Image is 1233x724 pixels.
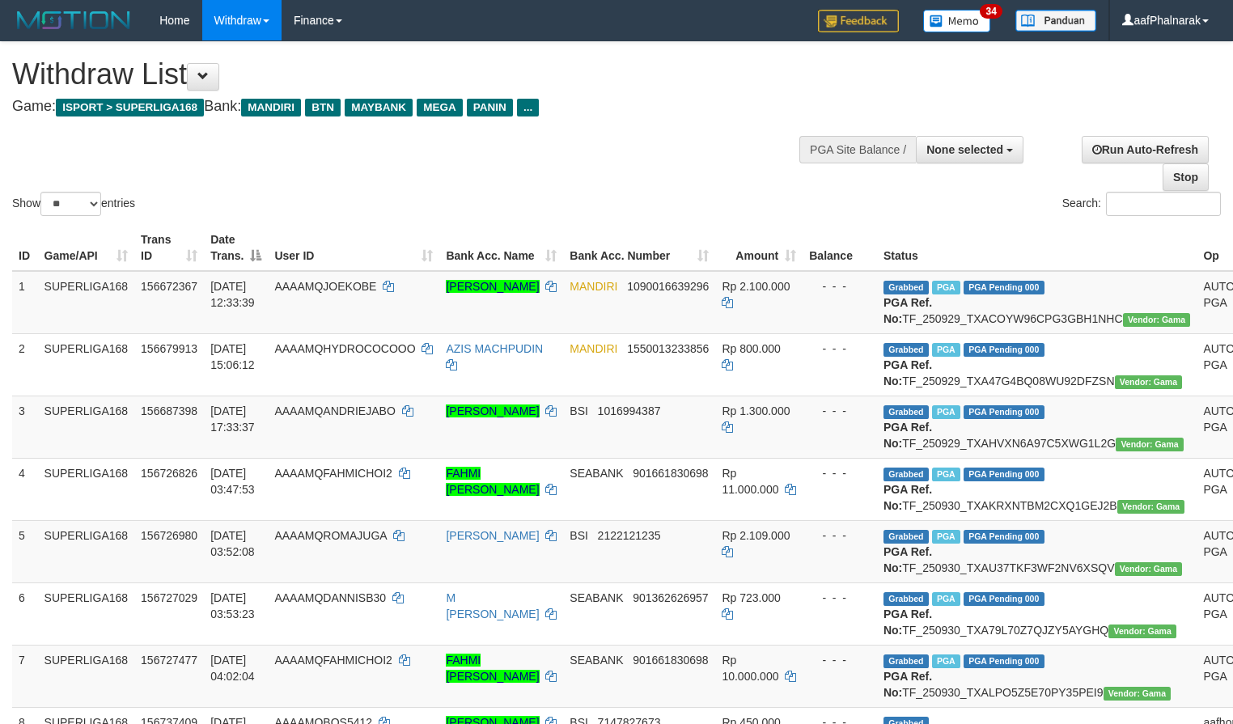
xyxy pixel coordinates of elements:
span: Rp 723.000 [722,591,780,604]
span: Marked by aafandaneth [932,468,960,481]
span: Marked by aafromsomean [932,530,960,544]
th: Bank Acc. Number: activate to sort column ascending [563,225,715,271]
span: ISPORT > SUPERLIGA168 [56,99,204,116]
span: Copy 1016994387 to clipboard [598,404,661,417]
td: TF_250929_TXACOYW96CPG3GBH1NHC [877,271,1197,334]
img: panduan.png [1015,10,1096,32]
img: Button%20Memo.svg [923,10,991,32]
th: Date Trans.: activate to sort column descending [204,225,268,271]
th: Game/API: activate to sort column ascending [38,225,135,271]
button: None selected [916,136,1023,163]
span: [DATE] 12:33:39 [210,280,255,309]
span: MANDIRI [570,280,617,293]
th: Bank Acc. Name: activate to sort column ascending [439,225,563,271]
h1: Withdraw List [12,58,806,91]
div: - - - [809,590,871,606]
th: Status [877,225,1197,271]
span: PGA Pending [964,468,1044,481]
td: TF_250930_TXAU37TKF3WF2NV6XSQV [877,520,1197,582]
div: - - - [809,403,871,419]
span: AAAAMQDANNISB30 [274,591,386,604]
span: Vendor URL: https://trx31.1velocity.biz [1115,562,1183,576]
span: AAAAMQFAHMICHOI2 [274,654,392,667]
span: PGA Pending [964,343,1044,357]
a: M [PERSON_NAME] [446,591,539,620]
label: Search: [1062,192,1221,216]
span: 156727029 [141,591,197,604]
b: PGA Ref. No: [883,483,932,512]
th: User ID: activate to sort column ascending [268,225,439,271]
span: BSI [570,529,588,542]
td: SUPERLIGA168 [38,582,135,645]
td: SUPERLIGA168 [38,645,135,707]
a: FAHMI [PERSON_NAME] [446,467,539,496]
a: [PERSON_NAME] [446,529,539,542]
th: Amount: activate to sort column ascending [715,225,803,271]
td: 1 [12,271,38,334]
td: 5 [12,520,38,582]
b: PGA Ref. No: [883,421,932,450]
span: Vendor URL: https://trx31.1velocity.biz [1104,687,1172,701]
span: AAAAMQHYDROCOCOOO [274,342,415,355]
span: Marked by aafandaneth [932,592,960,606]
td: SUPERLIGA168 [38,396,135,458]
span: [DATE] 15:06:12 [210,342,255,371]
span: Copy 1090016639296 to clipboard [627,280,709,293]
span: [DATE] 17:33:37 [210,404,255,434]
a: AZIS MACHPUDIN [446,342,543,355]
span: Rp 1.300.000 [722,404,790,417]
b: PGA Ref. No: [883,358,932,387]
td: TF_250929_TXAHVXN6A97C5XWG1L2G [877,396,1197,458]
span: 156727477 [141,654,197,667]
span: SEABANK [570,467,623,480]
span: Grabbed [883,281,929,294]
div: PGA Site Balance / [799,136,916,163]
b: PGA Ref. No: [883,608,932,637]
span: PANIN [467,99,513,116]
span: Marked by aafsengchandara [932,343,960,357]
a: [PERSON_NAME] [446,404,539,417]
span: Grabbed [883,343,929,357]
span: [DATE] 03:52:08 [210,529,255,558]
td: TF_250930_TXA79L70Z7QJZY5AYGHQ [877,582,1197,645]
span: Copy 2122121235 to clipboard [598,529,661,542]
span: Grabbed [883,405,929,419]
b: PGA Ref. No: [883,545,932,574]
span: Marked by aafandaneth [932,654,960,668]
span: Copy 901362626957 to clipboard [633,591,708,604]
span: 156687398 [141,404,197,417]
span: Rp 11.000.000 [722,467,778,496]
span: PGA Pending [964,530,1044,544]
span: Rp 2.100.000 [722,280,790,293]
h4: Game: Bank: [12,99,806,115]
td: 2 [12,333,38,396]
span: PGA Pending [964,281,1044,294]
th: ID [12,225,38,271]
span: MEGA [417,99,463,116]
span: 156726980 [141,529,197,542]
span: BSI [570,404,588,417]
span: SEABANK [570,591,623,604]
div: - - - [809,527,871,544]
span: PGA Pending [964,654,1044,668]
select: Showentries [40,192,101,216]
span: Grabbed [883,530,929,544]
td: TF_250930_TXAKRXNTBM2CXQ1GEJ2B [877,458,1197,520]
div: - - - [809,341,871,357]
td: 3 [12,396,38,458]
a: FAHMI [PERSON_NAME] [446,654,539,683]
span: Copy 1550013233856 to clipboard [627,342,709,355]
img: Feedback.jpg [818,10,899,32]
div: - - - [809,278,871,294]
th: Balance [803,225,877,271]
span: AAAAMQFAHMICHOI2 [274,467,392,480]
span: MANDIRI [570,342,617,355]
td: SUPERLIGA168 [38,458,135,520]
span: [DATE] 03:47:53 [210,467,255,496]
td: SUPERLIGA168 [38,271,135,334]
td: TF_250929_TXA47G4BQ08WU92DFZSN [877,333,1197,396]
span: Rp 800.000 [722,342,780,355]
span: 156679913 [141,342,197,355]
div: - - - [809,465,871,481]
span: AAAAMQROMAJUGA [274,529,386,542]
